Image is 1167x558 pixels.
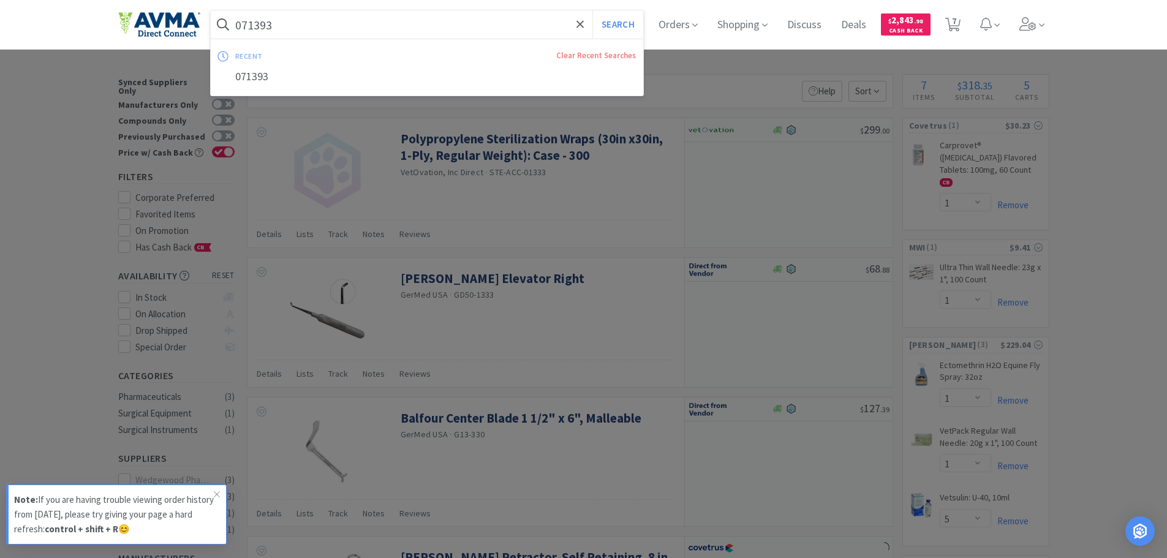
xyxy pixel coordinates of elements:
input: Search by item, sku, manufacturer, ingredient, size... [211,10,644,39]
img: e4e33dab9f054f5782a47901c742baa9_102.png [118,12,200,37]
span: 2,843 [888,14,923,26]
div: Open Intercom Messenger [1125,516,1155,546]
button: Search [592,10,643,39]
a: $2,843.98Cash Back [881,8,931,41]
a: 7 [940,21,965,32]
div: recent [235,47,410,66]
a: Discuss [782,20,826,31]
span: $ [888,17,891,25]
span: . 98 [914,17,923,25]
strong: control + shift + R [45,523,118,535]
strong: Note: [14,494,38,505]
p: If you are having trouble viewing order history from [DATE], please try giving your page a hard r... [14,492,214,537]
a: Deals [836,20,871,31]
a: Clear Recent Searches [556,50,636,61]
div: 071393 [211,66,644,88]
span: Cash Back [888,28,923,36]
